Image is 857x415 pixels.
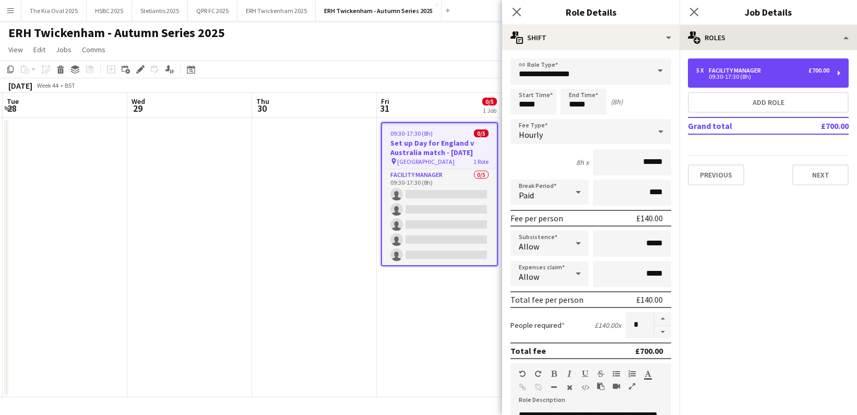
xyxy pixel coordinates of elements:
td: £700.00 [787,117,849,134]
span: [GEOGRAPHIC_DATA] [397,158,455,165]
span: 30 [255,102,269,114]
div: 09:30-17:30 (8h) [696,74,829,79]
button: Stellantis 2025 [132,1,188,21]
div: 5 x [696,67,709,74]
button: Add role [688,92,849,113]
button: Next [792,164,849,185]
button: Undo [519,370,526,378]
button: Paste as plain text [597,382,604,390]
button: Underline [581,370,589,378]
button: Italic [566,370,573,378]
span: Wed [132,97,145,106]
div: [DATE] [8,80,32,91]
span: View [8,45,23,54]
span: 1 Role [473,158,489,165]
button: ERH Twickenham - Autumn Series 2025 [316,1,442,21]
button: Previous [688,164,744,185]
span: Tue [7,97,19,106]
div: Total fee [510,346,546,356]
div: £140.00 x [594,321,621,330]
span: 09:30-17:30 (8h) [390,129,433,137]
span: Allow [519,271,539,282]
button: Insert video [613,382,620,390]
span: Comms [82,45,105,54]
div: BST [65,81,75,89]
span: Edit [33,45,45,54]
button: Clear Formatting [566,383,573,392]
button: HTML Code [581,383,589,392]
span: 29 [130,102,145,114]
button: Text Color [644,370,651,378]
button: Increase [654,312,671,326]
h1: ERH Twickenham - Autumn Series 2025 [8,25,225,41]
div: Facility Manager [709,67,765,74]
span: Allow [519,241,539,252]
div: Shift [502,25,680,50]
td: Grand total [688,117,787,134]
div: £140.00 [636,294,663,305]
div: Roles [680,25,857,50]
div: £140.00 [636,213,663,223]
button: HSBC 2025 [87,1,132,21]
button: Horizontal Line [550,383,557,392]
app-job-card: 09:30-17:30 (8h)0/5Set up Day for England v Australia match - [DATE] [GEOGRAPHIC_DATA]1 RoleFacil... [381,122,498,266]
div: Total fee per person [510,294,584,305]
button: Decrease [654,326,671,339]
a: Comms [78,43,110,56]
div: £700.00 [808,67,829,74]
h3: Role Details [502,5,680,19]
a: View [4,43,27,56]
span: 0/5 [474,129,489,137]
h3: Set up Day for England v Australia match - [DATE] [382,138,497,157]
button: QPR FC 2025 [188,1,237,21]
h3: Job Details [680,5,857,19]
button: Redo [534,370,542,378]
span: Thu [256,97,269,106]
div: £700.00 [635,346,663,356]
div: (8h) [611,97,623,106]
span: 0/5 [482,98,497,105]
span: Jobs [56,45,72,54]
button: Strikethrough [597,370,604,378]
button: Bold [550,370,557,378]
span: Week 44 [34,81,61,89]
span: Fri [381,97,389,106]
button: The Kia Oval 2025 [21,1,87,21]
span: Hourly [519,129,543,140]
a: Jobs [52,43,76,56]
div: 8h x [576,158,589,167]
div: Fee per person [510,213,563,223]
button: Ordered List [628,370,636,378]
span: Paid [519,190,534,200]
button: Fullscreen [628,382,636,390]
app-card-role: Facility Manager0/509:30-17:30 (8h) [382,169,497,265]
span: 31 [379,102,389,114]
label: People required [510,321,565,330]
button: Unordered List [613,370,620,378]
a: Edit [29,43,50,56]
button: ERH Twickenham 2025 [237,1,316,21]
div: 1 Job [483,106,496,114]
